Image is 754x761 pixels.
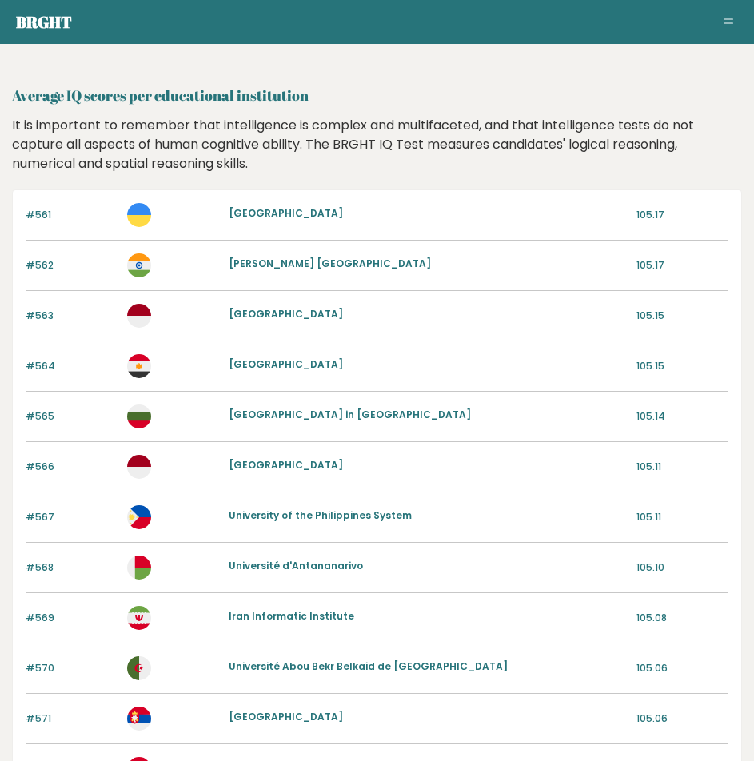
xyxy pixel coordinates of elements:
[229,559,363,572] a: Université d'Antananarivo
[127,404,151,428] img: bg.svg
[636,661,728,675] p: 105.06
[12,85,742,106] h2: Average IQ scores per educational institution
[229,257,431,270] a: [PERSON_NAME] [GEOGRAPHIC_DATA]
[229,408,471,421] a: [GEOGRAPHIC_DATA] in [GEOGRAPHIC_DATA]
[26,510,118,524] p: #567
[127,656,151,680] img: dz.svg
[636,611,728,625] p: 105.08
[636,359,728,373] p: 105.15
[229,206,343,220] a: [GEOGRAPHIC_DATA]
[127,556,151,580] img: mg.svg
[636,409,728,424] p: 105.14
[636,460,728,474] p: 105.11
[26,711,118,726] p: #571
[636,510,728,524] p: 105.11
[127,707,151,731] img: rs.svg
[127,253,151,277] img: in.svg
[26,258,118,273] p: #562
[26,460,118,474] p: #566
[127,505,151,529] img: ph.svg
[26,359,118,373] p: #564
[127,203,151,227] img: ua.svg
[26,409,118,424] p: #565
[127,455,151,479] img: id.svg
[719,13,738,32] button: Toggle navigation
[127,606,151,630] img: ir.svg
[26,661,118,675] p: #570
[636,208,728,222] p: 105.17
[127,354,151,378] img: eg.svg
[229,307,343,321] a: [GEOGRAPHIC_DATA]
[636,258,728,273] p: 105.17
[229,508,412,522] a: University of the Philippines System
[636,711,728,726] p: 105.06
[26,560,118,575] p: #568
[229,609,354,623] a: Iran Informatic Institute
[636,309,728,323] p: 105.15
[636,560,728,575] p: 105.10
[229,710,343,723] a: [GEOGRAPHIC_DATA]
[26,208,118,222] p: #561
[26,611,118,625] p: #569
[229,357,343,371] a: [GEOGRAPHIC_DATA]
[229,458,343,472] a: [GEOGRAPHIC_DATA]
[127,304,151,328] img: id.svg
[16,11,72,33] a: Brght
[229,659,508,673] a: Université Abou Bekr Belkaid de [GEOGRAPHIC_DATA]
[26,309,118,323] p: #563
[6,116,748,173] div: It is important to remember that intelligence is complex and multifaceted, and that intelligence ...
